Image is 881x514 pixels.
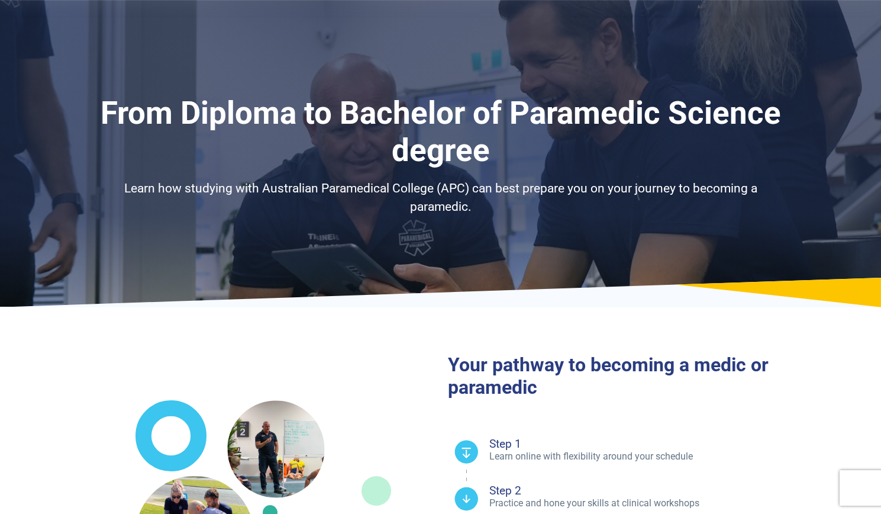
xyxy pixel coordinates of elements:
h2: Your pathway to becoming a medic or paramedic [448,354,848,399]
p: Practice and hone your skills at clinical workshops [489,497,848,510]
p: Learn online with flexibility around your schedule [489,450,848,463]
h1: From Diploma to Bachelor of Paramedic Science degree [95,95,787,170]
h4: Step 1 [489,438,848,449]
h4: Step 2 [489,485,848,496]
p: Learn how studying with Australian Paramedical College (APC) can best prepare you on your journey... [95,179,787,217]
